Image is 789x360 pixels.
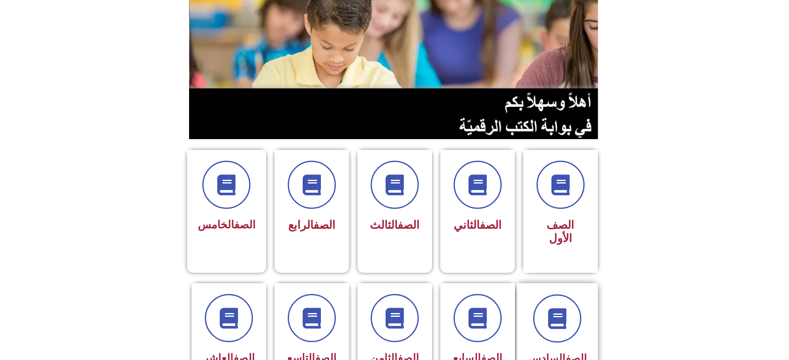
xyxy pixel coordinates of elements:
a: الصف [398,218,420,232]
span: الثالث [370,218,420,232]
span: الرابع [288,218,335,232]
span: الخامس [198,218,255,231]
span: الثاني [454,218,502,232]
span: الصف الأول [546,218,574,245]
a: الصف [480,218,502,232]
a: الصف [234,218,255,231]
a: الصف [313,218,335,232]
